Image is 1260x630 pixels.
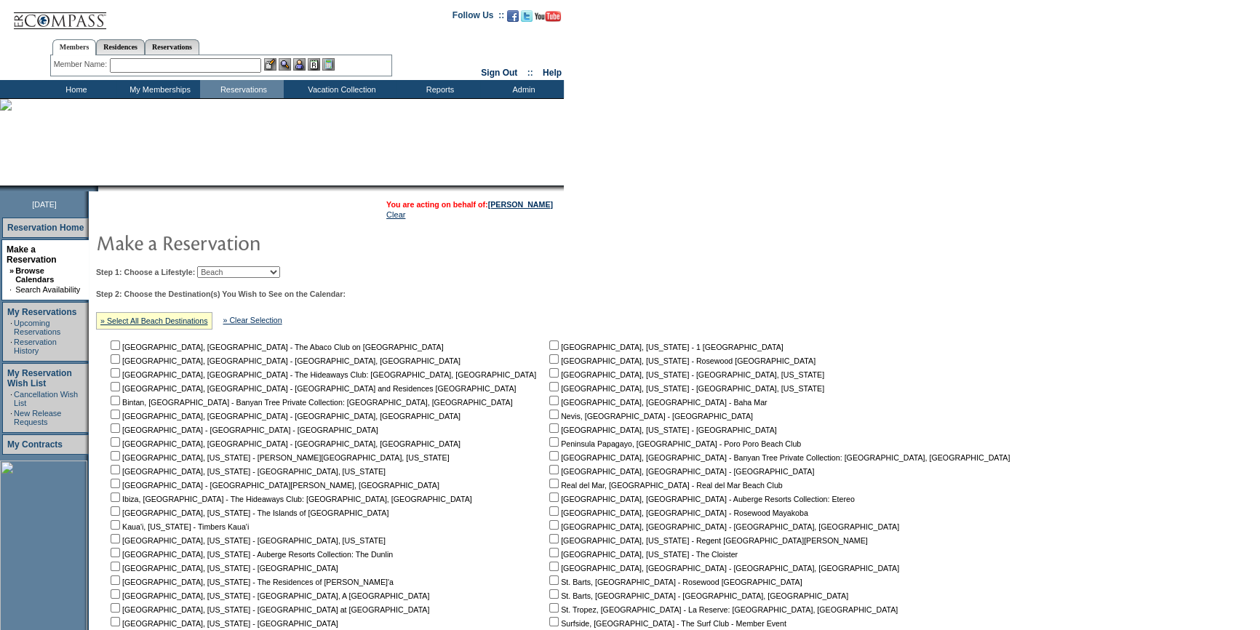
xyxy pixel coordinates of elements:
nobr: [GEOGRAPHIC_DATA], [GEOGRAPHIC_DATA] - Rosewood Mayakoba [546,509,808,517]
a: Clear [386,210,405,219]
nobr: Kaua'i, [US_STATE] - Timbers Kaua'i [108,522,249,531]
img: promoShadowLeftCorner.gif [93,186,98,191]
b: » [9,266,14,275]
nobr: St. Barts, [GEOGRAPHIC_DATA] - Rosewood [GEOGRAPHIC_DATA] [546,578,802,586]
td: · [10,319,12,336]
nobr: [GEOGRAPHIC_DATA], [GEOGRAPHIC_DATA] - [GEOGRAPHIC_DATA], [GEOGRAPHIC_DATA] [546,564,899,573]
span: You are acting on behalf of: [386,200,553,209]
nobr: [GEOGRAPHIC_DATA] - [GEOGRAPHIC_DATA][PERSON_NAME], [GEOGRAPHIC_DATA] [108,481,439,490]
nobr: [GEOGRAPHIC_DATA], [GEOGRAPHIC_DATA] - [GEOGRAPHIC_DATA], [GEOGRAPHIC_DATA] [546,522,899,531]
nobr: [GEOGRAPHIC_DATA], [GEOGRAPHIC_DATA] - The Abaco Club on [GEOGRAPHIC_DATA] [108,343,444,351]
nobr: [GEOGRAPHIC_DATA], [US_STATE] - Auberge Resorts Collection: The Dunlin [108,550,393,559]
nobr: [GEOGRAPHIC_DATA], [US_STATE] - [PERSON_NAME][GEOGRAPHIC_DATA], [US_STATE] [108,453,450,462]
nobr: Bintan, [GEOGRAPHIC_DATA] - Banyan Tree Private Collection: [GEOGRAPHIC_DATA], [GEOGRAPHIC_DATA] [108,398,513,407]
nobr: [GEOGRAPHIC_DATA], [US_STATE] - [GEOGRAPHIC_DATA], [US_STATE] [546,370,824,379]
span: :: [527,68,533,78]
td: Reservations [200,80,284,98]
nobr: St. Barts, [GEOGRAPHIC_DATA] - [GEOGRAPHIC_DATA], [GEOGRAPHIC_DATA] [546,591,848,600]
nobr: [GEOGRAPHIC_DATA], [US_STATE] - The Islands of [GEOGRAPHIC_DATA] [108,509,388,517]
img: Follow us on Twitter [521,10,533,22]
nobr: Ibiza, [GEOGRAPHIC_DATA] - The Hideaways Club: [GEOGRAPHIC_DATA], [GEOGRAPHIC_DATA] [108,495,472,503]
a: Make a Reservation [7,244,57,265]
a: Reservation History [14,338,57,355]
nobr: [GEOGRAPHIC_DATA], [GEOGRAPHIC_DATA] - Auberge Resorts Collection: Etereo [546,495,855,503]
img: b_edit.gif [264,58,276,71]
nobr: [GEOGRAPHIC_DATA], [US_STATE] - [GEOGRAPHIC_DATA] [108,564,338,573]
img: Impersonate [293,58,306,71]
a: New Release Requests [14,409,61,426]
nobr: [GEOGRAPHIC_DATA], [US_STATE] - Rosewood [GEOGRAPHIC_DATA] [546,356,816,365]
nobr: [GEOGRAPHIC_DATA], [US_STATE] - [GEOGRAPHIC_DATA], [US_STATE] [108,467,386,476]
b: Step 2: Choose the Destination(s) You Wish to See on the Calendar: [96,290,346,298]
a: Reservation Home [7,223,84,233]
td: · [9,285,14,294]
nobr: [GEOGRAPHIC_DATA], [GEOGRAPHIC_DATA] - The Hideaways Club: [GEOGRAPHIC_DATA], [GEOGRAPHIC_DATA] [108,370,536,379]
nobr: [GEOGRAPHIC_DATA], [US_STATE] - The Residences of [PERSON_NAME]'a [108,578,394,586]
span: [DATE] [32,200,57,209]
nobr: [GEOGRAPHIC_DATA], [US_STATE] - [GEOGRAPHIC_DATA] [108,619,338,628]
a: [PERSON_NAME] [488,200,553,209]
div: Member Name: [54,58,110,71]
td: Vacation Collection [284,80,396,98]
td: Admin [480,80,564,98]
a: » Select All Beach Destinations [100,316,208,325]
b: Step 1: Choose a Lifestyle: [96,268,195,276]
td: Reports [396,80,480,98]
a: Residences [96,39,145,55]
td: · [10,409,12,426]
img: blank.gif [98,186,100,191]
a: Members [52,39,97,55]
img: b_calculator.gif [322,58,335,71]
nobr: [GEOGRAPHIC_DATA], [GEOGRAPHIC_DATA] - [GEOGRAPHIC_DATA], [GEOGRAPHIC_DATA] [108,412,460,420]
img: Reservations [308,58,320,71]
a: Upcoming Reservations [14,319,60,336]
nobr: [GEOGRAPHIC_DATA], [US_STATE] - [GEOGRAPHIC_DATA], A [GEOGRAPHIC_DATA] [108,591,429,600]
nobr: [GEOGRAPHIC_DATA], [US_STATE] - [GEOGRAPHIC_DATA], [US_STATE] [546,384,824,393]
nobr: [GEOGRAPHIC_DATA], [US_STATE] - [GEOGRAPHIC_DATA], [US_STATE] [108,536,386,545]
a: Cancellation Wish List [14,390,78,407]
nobr: Real del Mar, [GEOGRAPHIC_DATA] - Real del Mar Beach Club [546,481,783,490]
a: Become our fan on Facebook [507,15,519,23]
nobr: [GEOGRAPHIC_DATA], [US_STATE] - Regent [GEOGRAPHIC_DATA][PERSON_NAME] [546,536,868,545]
a: My Contracts [7,439,63,450]
nobr: [GEOGRAPHIC_DATA], [US_STATE] - 1 [GEOGRAPHIC_DATA] [546,343,783,351]
a: Reservations [145,39,199,55]
nobr: Nevis, [GEOGRAPHIC_DATA] - [GEOGRAPHIC_DATA] [546,412,753,420]
nobr: [GEOGRAPHIC_DATA] - [GEOGRAPHIC_DATA] - [GEOGRAPHIC_DATA] [108,426,378,434]
td: · [10,338,12,355]
a: Subscribe to our YouTube Channel [535,15,561,23]
nobr: [GEOGRAPHIC_DATA], [GEOGRAPHIC_DATA] - [GEOGRAPHIC_DATA], [GEOGRAPHIC_DATA] [108,439,460,448]
nobr: [GEOGRAPHIC_DATA], [GEOGRAPHIC_DATA] - [GEOGRAPHIC_DATA] [546,467,814,476]
td: Follow Us :: [452,9,504,26]
nobr: [GEOGRAPHIC_DATA], [GEOGRAPHIC_DATA] - [GEOGRAPHIC_DATA], [GEOGRAPHIC_DATA] [108,356,460,365]
nobr: [GEOGRAPHIC_DATA], [GEOGRAPHIC_DATA] - Baha Mar [546,398,767,407]
a: My Reservations [7,307,76,317]
img: Subscribe to our YouTube Channel [535,11,561,22]
nobr: Peninsula Papagayo, [GEOGRAPHIC_DATA] - Poro Poro Beach Club [546,439,801,448]
a: Follow us on Twitter [521,15,533,23]
nobr: [GEOGRAPHIC_DATA], [US_STATE] - The Cloister [546,550,738,559]
nobr: [GEOGRAPHIC_DATA], [US_STATE] - [GEOGRAPHIC_DATA] [546,426,777,434]
nobr: Surfside, [GEOGRAPHIC_DATA] - The Surf Club - Member Event [546,619,786,628]
td: Home [33,80,116,98]
td: My Memberships [116,80,200,98]
nobr: St. Tropez, [GEOGRAPHIC_DATA] - La Reserve: [GEOGRAPHIC_DATA], [GEOGRAPHIC_DATA] [546,605,898,614]
a: My Reservation Wish List [7,368,72,388]
a: » Clear Selection [223,316,282,324]
img: Become our fan on Facebook [507,10,519,22]
nobr: [GEOGRAPHIC_DATA], [US_STATE] - [GEOGRAPHIC_DATA] at [GEOGRAPHIC_DATA] [108,605,429,614]
a: Help [543,68,562,78]
nobr: [GEOGRAPHIC_DATA], [GEOGRAPHIC_DATA] - Banyan Tree Private Collection: [GEOGRAPHIC_DATA], [GEOGRA... [546,453,1010,462]
a: Sign Out [481,68,517,78]
a: Browse Calendars [15,266,54,284]
img: pgTtlMakeReservation.gif [96,228,387,257]
td: · [10,390,12,407]
nobr: [GEOGRAPHIC_DATA], [GEOGRAPHIC_DATA] - [GEOGRAPHIC_DATA] and Residences [GEOGRAPHIC_DATA] [108,384,516,393]
a: Search Availability [15,285,80,294]
img: View [279,58,291,71]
